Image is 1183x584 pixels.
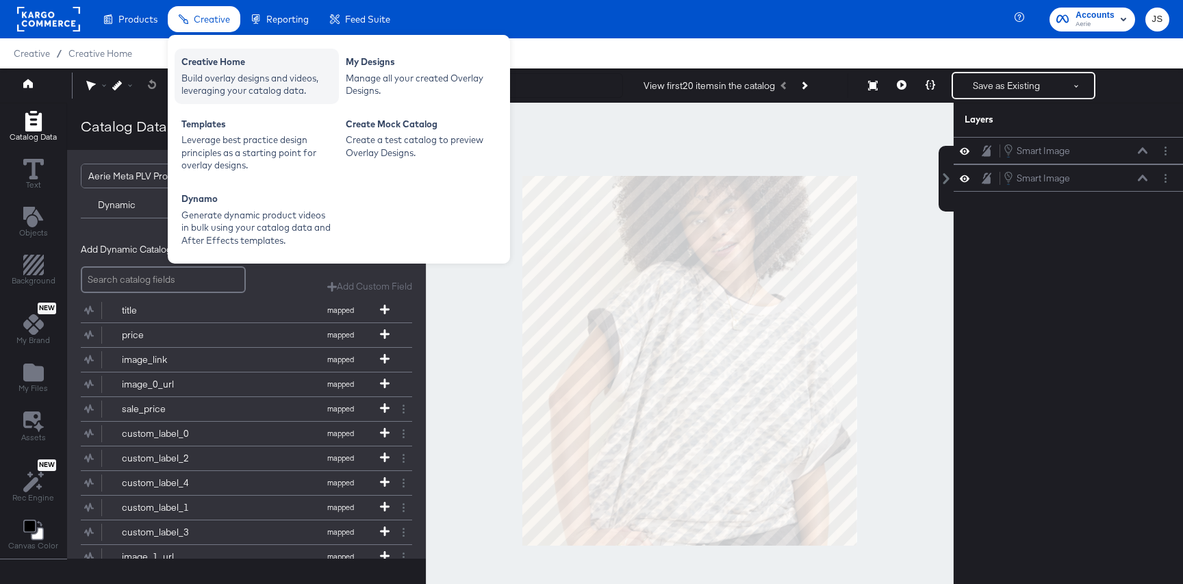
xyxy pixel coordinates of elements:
[303,429,378,438] span: mapped
[303,404,378,414] span: mapped
[21,432,46,443] span: Assets
[81,372,395,396] button: image_0_urlmapped
[1003,143,1071,158] button: Smart Image
[122,403,221,416] div: sale_price
[118,14,157,25] span: Products
[10,131,57,142] span: Catalog Data
[81,545,412,569] div: image_1_urlmapped
[303,503,378,512] span: mapped
[81,545,395,569] button: image_1_urlmapped
[122,526,221,539] div: custom_label_3
[81,471,412,495] div: custom_label_4mapped
[1151,12,1164,27] span: JS
[81,348,395,372] button: image_linkmapped
[8,540,58,551] span: Canvas Color
[954,137,1183,164] div: Smart ImageLayer Options
[26,179,41,190] span: Text
[122,378,221,391] div: image_0_url
[81,372,412,396] div: image_0_urlmapped
[122,427,221,440] div: custom_label_0
[15,155,52,194] button: Text
[3,252,64,291] button: Add Rectangle
[1145,8,1169,31] button: JS
[81,471,395,495] button: custom_label_4mapped
[81,299,395,322] button: titlemapped
[1158,171,1173,186] button: Layer Options
[303,552,378,561] span: mapped
[18,383,48,394] span: My Files
[122,501,221,514] div: custom_label_1
[81,299,412,322] div: titlemapped
[122,329,221,342] div: price
[303,330,378,340] span: mapped
[1,107,65,147] button: Add Rectangle
[16,335,50,346] span: My Brand
[1158,144,1173,158] button: Layer Options
[122,304,221,317] div: title
[14,48,50,59] span: Creative
[327,280,412,293] button: Add Custom Field
[794,73,813,98] button: Next Product
[81,496,395,520] button: custom_label_1mapped
[12,492,54,503] span: Rec Engine
[68,48,132,59] a: Creative Home
[303,478,378,487] span: mapped
[345,14,390,25] span: Feed Suite
[953,73,1060,98] button: Save as Existing
[13,407,54,447] button: Assets
[81,520,412,544] div: custom_label_3mapped
[965,113,1104,126] div: Layers
[81,243,199,256] span: Add Dynamic Catalog Fields
[122,452,221,465] div: custom_label_2
[1017,172,1070,185] div: Smart Image
[81,496,412,520] div: custom_label_1mapped
[1003,170,1071,186] button: Smart Image
[81,397,412,421] div: sale_pricemapped
[81,422,412,446] div: custom_label_0mapped
[954,164,1183,192] div: Smart ImageLayer Options
[122,550,221,563] div: image_1_url
[122,477,221,490] div: custom_label_4
[194,14,230,25] span: Creative
[81,348,412,372] div: image_linkmapped
[38,461,56,470] span: New
[81,520,395,544] button: custom_label_3mapped
[81,397,395,421] button: sale_pricemapped
[4,456,62,507] button: NewRec Engine
[303,453,378,463] span: mapped
[1050,8,1135,31] button: AccountsAerie
[12,275,55,286] span: Background
[303,527,378,537] span: mapped
[644,79,775,92] div: View first 20 items in the catalog
[303,305,378,315] span: mapped
[303,379,378,389] span: mapped
[81,422,395,446] button: custom_label_0mapped
[10,359,56,398] button: Add Files
[81,446,395,470] button: custom_label_2mapped
[81,323,395,347] button: pricemapped
[81,266,246,293] input: Search catalog fields
[98,199,136,212] div: Dynamic
[303,355,378,364] span: mapped
[11,203,56,242] button: Add Text
[81,446,412,470] div: custom_label_2mapped
[8,300,58,351] button: NewMy Brand
[50,48,68,59] span: /
[19,227,48,238] span: Objects
[88,164,227,188] div: Aerie Meta PLV Product Catalog
[38,304,56,313] span: New
[1076,8,1115,23] span: Accounts
[266,14,309,25] span: Reporting
[1017,144,1070,157] div: Smart Image
[81,323,412,347] div: pricemapped
[81,116,167,136] div: Catalog Data
[122,353,221,366] div: image_link
[1076,19,1115,30] span: Aerie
